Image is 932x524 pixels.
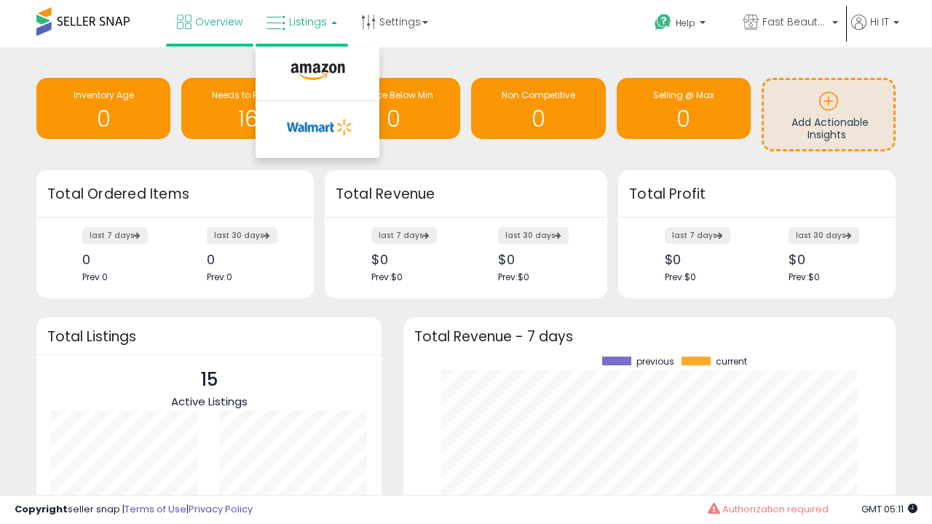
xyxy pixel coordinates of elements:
[653,89,714,101] span: Selling @ Max
[478,107,598,131] h1: 0
[171,366,248,394] p: 15
[207,252,288,267] div: 0
[643,2,730,47] a: Help
[44,107,163,131] h1: 0
[371,252,455,267] div: $0
[851,15,899,47] a: Hi IT
[870,15,889,29] span: Hi IT
[762,15,828,29] span: Fast Beauty ([GEOGRAPHIC_DATA])
[371,271,403,283] span: Prev: $0
[498,227,569,244] label: last 30 days
[353,89,433,101] span: BB Price Below Min
[665,271,696,283] span: Prev: $0
[195,15,242,29] span: Overview
[212,89,285,101] span: Needs to Reprice
[764,80,893,149] a: Add Actionable Insights
[82,271,108,283] span: Prev: 0
[36,78,170,139] a: Inventory Age 0
[471,78,605,139] a: Non Competitive 0
[189,502,253,516] a: Privacy Policy
[181,78,315,139] a: Needs to Reprice 16
[498,252,582,267] div: $0
[289,15,327,29] span: Listings
[171,394,248,409] span: Active Listings
[414,331,885,342] h3: Total Revenue - 7 days
[502,89,575,101] span: Non Competitive
[207,271,232,283] span: Prev: 0
[15,503,253,517] div: seller snap | |
[82,227,148,244] label: last 7 days
[189,107,308,131] h1: 16
[624,107,743,131] h1: 0
[629,184,885,205] h3: Total Profit
[47,184,303,205] h3: Total Ordered Items
[82,252,164,267] div: 0
[125,502,186,516] a: Terms of Use
[716,357,747,367] span: current
[861,502,917,516] span: 2025-08-17 05:11 GMT
[498,271,529,283] span: Prev: $0
[665,227,730,244] label: last 7 days
[665,252,746,267] div: $0
[74,89,134,101] span: Inventory Age
[789,252,870,267] div: $0
[371,227,437,244] label: last 7 days
[207,227,277,244] label: last 30 days
[676,17,695,29] span: Help
[336,184,596,205] h3: Total Revenue
[654,13,672,31] i: Get Help
[617,78,751,139] a: Selling @ Max 0
[47,331,371,342] h3: Total Listings
[326,78,460,139] a: BB Price Below Min 0
[333,107,453,131] h1: 0
[636,357,674,367] span: previous
[789,227,859,244] label: last 30 days
[791,115,869,143] span: Add Actionable Insights
[15,502,68,516] strong: Copyright
[789,271,820,283] span: Prev: $0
